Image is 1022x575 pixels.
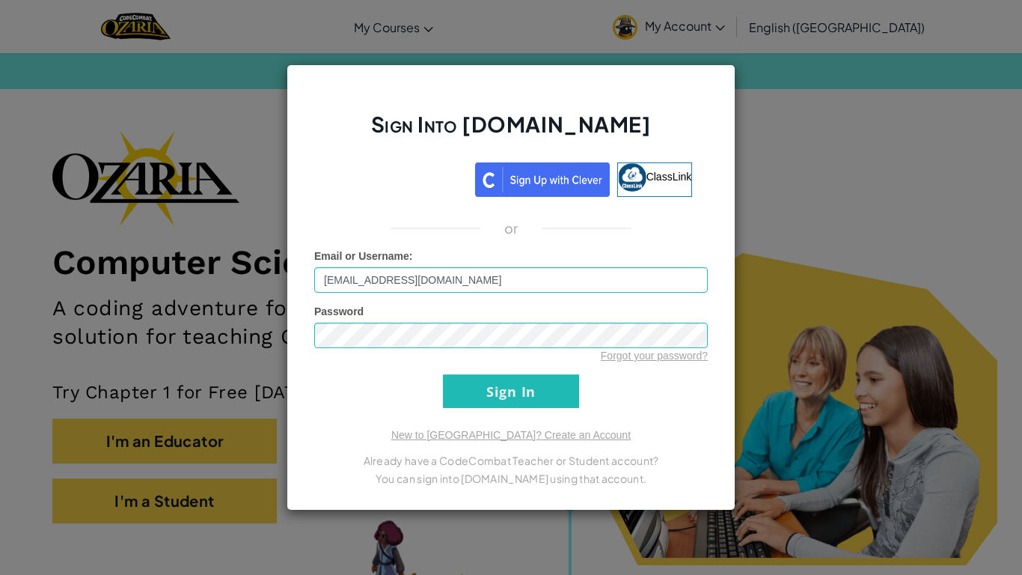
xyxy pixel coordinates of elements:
[475,162,610,197] img: clever_sso_button@2x.png
[504,219,518,237] p: or
[314,305,364,317] span: Password
[391,429,631,441] a: New to [GEOGRAPHIC_DATA]? Create an Account
[618,163,646,192] img: classlink-logo-small.png
[314,451,708,469] p: Already have a CodeCombat Teacher or Student account?
[314,249,413,264] label: :
[443,374,579,408] input: Sign In
[314,250,409,262] span: Email or Username
[646,171,692,183] span: ClassLink
[314,110,708,153] h2: Sign Into [DOMAIN_NAME]
[314,469,708,487] p: You can sign into [DOMAIN_NAME] using that account.
[322,161,475,194] iframe: Sign in with Google Button
[601,350,708,362] a: Forgot your password?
